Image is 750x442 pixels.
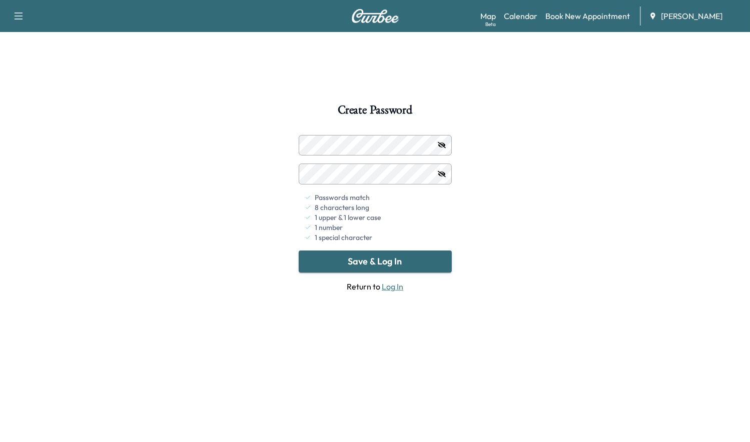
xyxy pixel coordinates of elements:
span: Passwords match [315,192,370,202]
a: Book New Appointment [545,10,630,22]
span: 1 upper & 1 lower case [315,212,381,222]
div: Beta [485,20,496,28]
a: MapBeta [480,10,496,22]
a: Calendar [504,10,537,22]
a: Log In [382,281,403,291]
img: Curbee Logo [351,9,399,23]
button: Save & Log In [299,250,452,272]
h1: Create Password [338,104,412,121]
span: 8 characters long [315,202,370,212]
span: 1 special character [315,232,373,242]
span: Return to [299,280,452,292]
span: 1 number [315,222,343,232]
span: [PERSON_NAME] [661,10,722,22]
